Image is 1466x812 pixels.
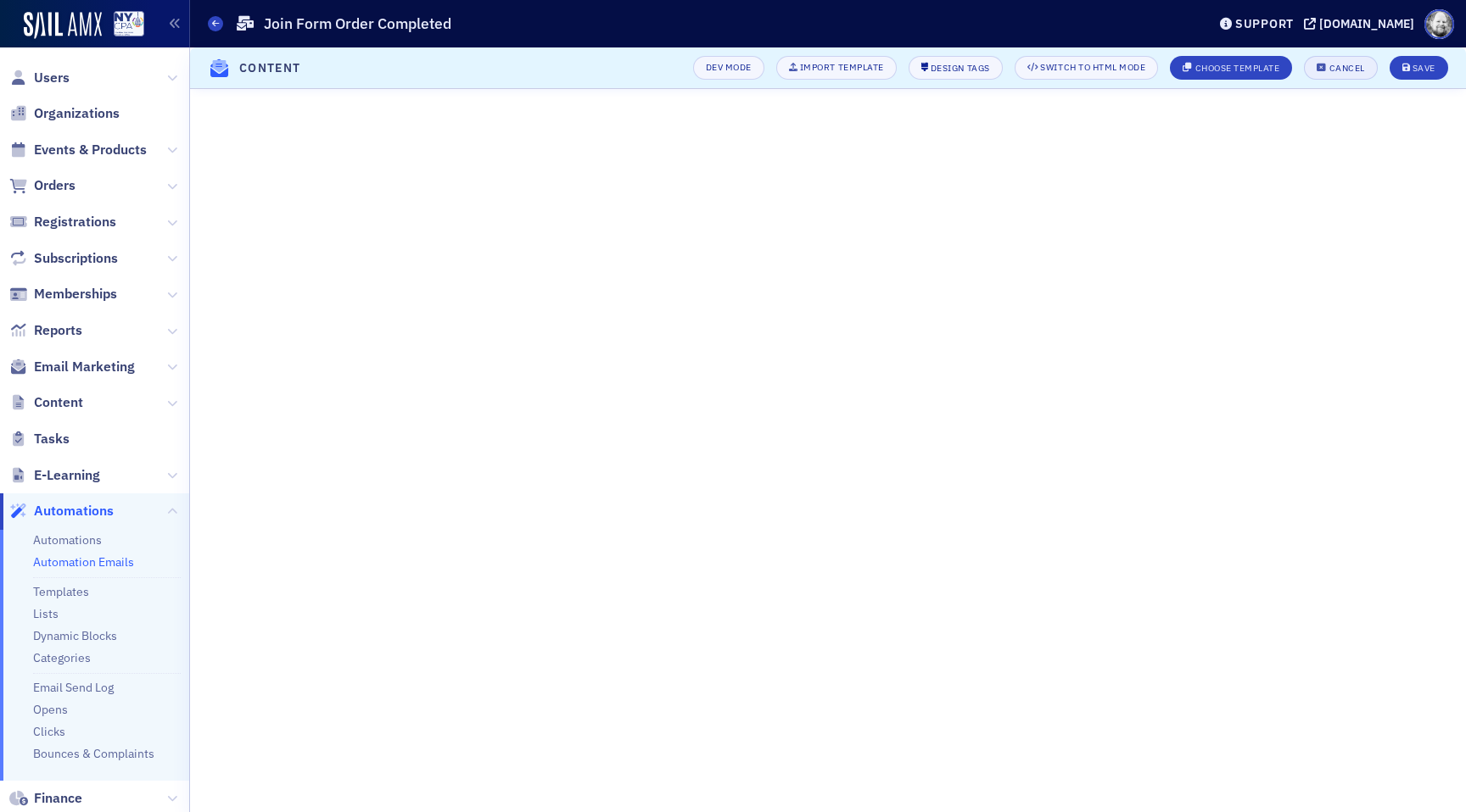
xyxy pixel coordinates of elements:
button: Dev Mode [693,56,764,80]
a: Automations [33,532,102,548]
a: Tasks [9,430,70,448]
button: Choose Template [1170,56,1292,80]
span: Email Marketing [34,358,135,376]
div: Switch to HTML Mode [1040,63,1145,72]
button: Switch to HTML Mode [1015,56,1159,80]
span: Users [34,69,70,87]
a: Lists [33,606,59,621]
span: Content [34,393,83,412]
a: Reports [9,321,82,340]
img: SailAMX [24,12,102,39]
a: Content [9,393,83,412]
a: Clicks [33,724,65,739]
span: E-Learning [34,466,100,485]
a: Users [9,69,70,87]
a: Opens [33,702,68,717]
div: Support [1235,16,1294,31]
button: [DOMAIN_NAME] [1304,18,1420,30]
button: Cancel [1304,56,1377,80]
button: Import Template [776,56,897,80]
a: Events & Products [9,141,147,159]
div: Design Tags [931,64,990,73]
a: Automations [9,502,114,520]
a: Bounces & Complaints [33,746,154,761]
div: Cancel [1329,64,1365,73]
a: Subscriptions [9,249,118,268]
div: Save [1413,64,1435,73]
button: Design Tags [909,56,1003,80]
div: Import Template [800,63,884,72]
a: Registrations [9,213,116,231]
a: Email Marketing [9,358,135,376]
img: SailAMX [114,11,144,37]
span: Orders [34,176,76,195]
a: Templates [33,584,89,599]
span: Events & Products [34,141,147,159]
a: E-Learning [9,466,100,485]
span: Registrations [34,213,116,231]
button: Save [1390,56,1448,80]
a: Dynamic Blocks [33,628,117,643]
span: Automations [34,502,114,520]
span: Memberships [34,285,117,303]
a: Categories [33,650,91,665]
span: Reports [34,321,82,340]
a: Email Send Log [33,680,114,695]
span: Tasks [34,430,70,448]
span: Finance [34,789,82,808]
a: Organizations [9,104,120,123]
span: Profile [1424,9,1454,39]
h1: Join Form Order Completed [264,14,451,34]
a: Orders [9,176,76,195]
a: View Homepage [102,11,144,40]
div: Choose Template [1195,64,1280,73]
h4: Content [239,59,301,77]
span: Subscriptions [34,249,118,268]
div: [DOMAIN_NAME] [1319,16,1414,31]
a: Automation Emails [33,554,134,570]
a: Finance [9,789,82,808]
span: Organizations [34,104,120,123]
a: Memberships [9,285,117,303]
